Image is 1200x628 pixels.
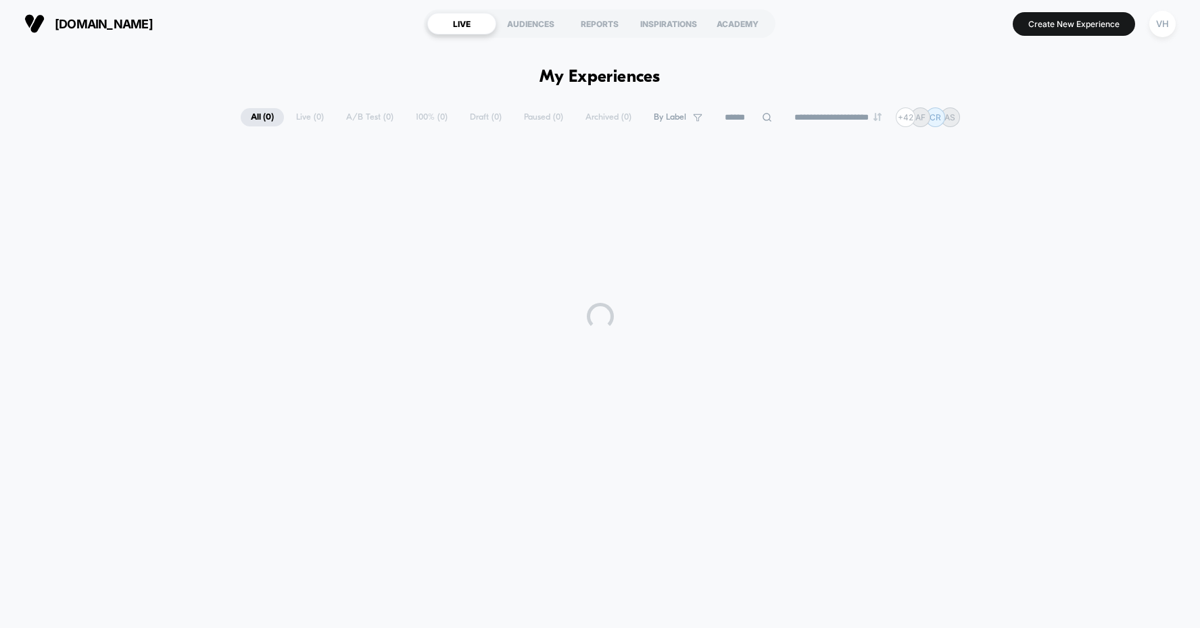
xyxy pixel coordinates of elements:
span: All ( 0 ) [241,108,284,126]
button: VH [1145,10,1180,38]
p: AS [944,112,955,122]
div: + 42 [896,107,915,127]
span: [DOMAIN_NAME] [55,17,153,31]
p: CR [930,112,941,122]
span: By Label [654,112,686,122]
button: [DOMAIN_NAME] [20,13,157,34]
div: ACADEMY [703,13,772,34]
div: LIVE [427,13,496,34]
h1: My Experiences [539,68,661,87]
div: AUDIENCES [496,13,565,34]
div: REPORTS [565,13,634,34]
img: end [873,113,882,121]
p: AF [915,112,926,122]
img: Visually logo [24,14,45,34]
div: VH [1149,11,1176,37]
button: Create New Experience [1013,12,1135,36]
div: INSPIRATIONS [634,13,703,34]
